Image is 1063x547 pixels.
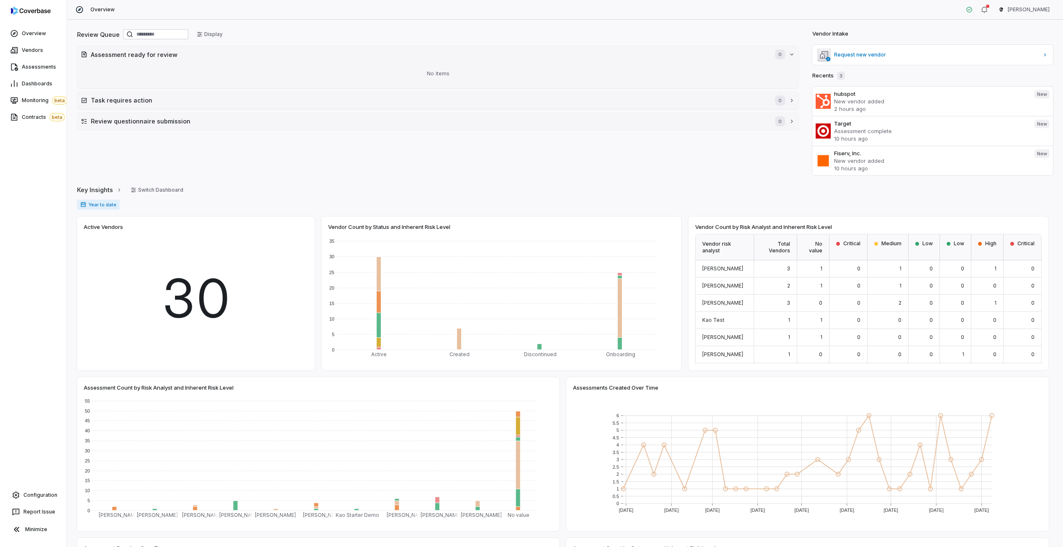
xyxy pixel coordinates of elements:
[22,80,52,87] span: Dashboards
[1035,120,1050,128] span: New
[616,486,619,491] text: 1
[961,300,964,306] span: 0
[840,508,855,513] text: [DATE]
[613,450,619,455] text: 3.5
[929,282,933,289] span: 0
[1031,334,1035,340] span: 0
[1017,240,1035,247] span: Critical
[87,508,90,513] text: 0
[23,492,57,498] span: Configuration
[332,332,334,337] text: 5
[820,317,822,323] span: 1
[85,448,90,453] text: 30
[91,117,767,126] h2: Review questionnaire submission
[998,6,1004,13] img: Gus Cuddy avatar
[787,282,790,289] span: 2
[85,478,90,483] text: 15
[961,317,964,323] span: 0
[857,282,860,289] span: 0
[929,317,933,323] span: 0
[22,113,65,121] span: Contracts
[834,98,1028,105] p: New vendor added
[1031,317,1035,323] span: 0
[329,285,334,290] text: 20
[754,234,797,260] div: Total Vendors
[332,347,334,352] text: 0
[797,234,829,260] div: No value
[702,282,743,289] span: [PERSON_NAME]
[787,265,790,272] span: 3
[77,113,799,130] button: Review questionnaire submission0
[613,435,619,440] text: 4.5
[2,93,65,108] a: Monitoringbeta
[329,239,334,244] text: 35
[994,265,996,272] span: 1
[49,113,65,121] span: beta
[616,457,619,462] text: 3
[90,6,115,13] span: Overview
[1035,90,1050,98] span: New
[77,181,122,199] a: Key Insights
[192,28,228,41] button: Display
[11,7,51,15] img: logo-D7KZi-bG.svg
[857,265,860,272] span: 0
[329,301,334,306] text: 15
[834,149,1028,157] h3: Fiserv, Inc.
[788,351,790,357] span: 1
[23,508,55,515] span: Report Issue
[77,92,799,109] button: Task requires action0
[1031,351,1035,357] span: 0
[1035,149,1050,158] span: New
[85,488,90,493] text: 10
[613,421,619,426] text: 5.5
[702,265,743,272] span: [PERSON_NAME]
[961,265,964,272] span: 0
[3,521,63,538] button: Minimize
[84,384,234,391] span: Assessment Count by Risk Analyst and Inherent Risk Level
[77,185,113,194] span: Key Insights
[696,234,754,260] div: Vendor risk analyst
[834,105,1028,113] p: 2 hours ago
[962,351,964,357] span: 1
[857,300,860,306] span: 0
[22,64,56,70] span: Assessments
[2,43,65,58] a: Vendors
[80,202,86,208] svg: Date range for report
[77,46,799,63] button: Assessment ready for review0
[834,157,1028,164] p: New vendor added
[85,458,90,463] text: 25
[922,240,933,247] span: Low
[329,316,334,321] text: 10
[775,49,785,59] span: 0
[613,479,619,484] text: 1.5
[820,334,822,340] span: 1
[961,334,964,340] span: 0
[843,240,860,247] span: Critical
[775,116,785,126] span: 0
[994,300,996,306] span: 1
[898,317,901,323] span: 0
[857,351,860,357] span: 0
[22,96,67,105] span: Monitoring
[616,472,619,477] text: 2
[664,508,679,513] text: [DATE]
[52,96,67,105] span: beta
[820,282,822,289] span: 1
[898,351,901,357] span: 0
[329,270,334,275] text: 25
[85,398,90,403] text: 55
[573,384,658,391] span: Assessments Created Over Time
[613,494,619,499] text: 0.5
[702,351,743,357] span: [PERSON_NAME]
[3,488,63,503] a: Configuration
[929,265,933,272] span: 0
[750,508,765,513] text: [DATE]
[74,181,125,199] button: Key Insights
[84,223,123,231] span: Active Vendors
[22,47,43,54] span: Vendors
[993,317,996,323] span: 0
[993,3,1055,16] button: Gus Cuddy avatar[PERSON_NAME]
[613,465,619,470] text: 2.5
[126,184,188,196] button: Switch Dashboard
[857,334,860,340] span: 0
